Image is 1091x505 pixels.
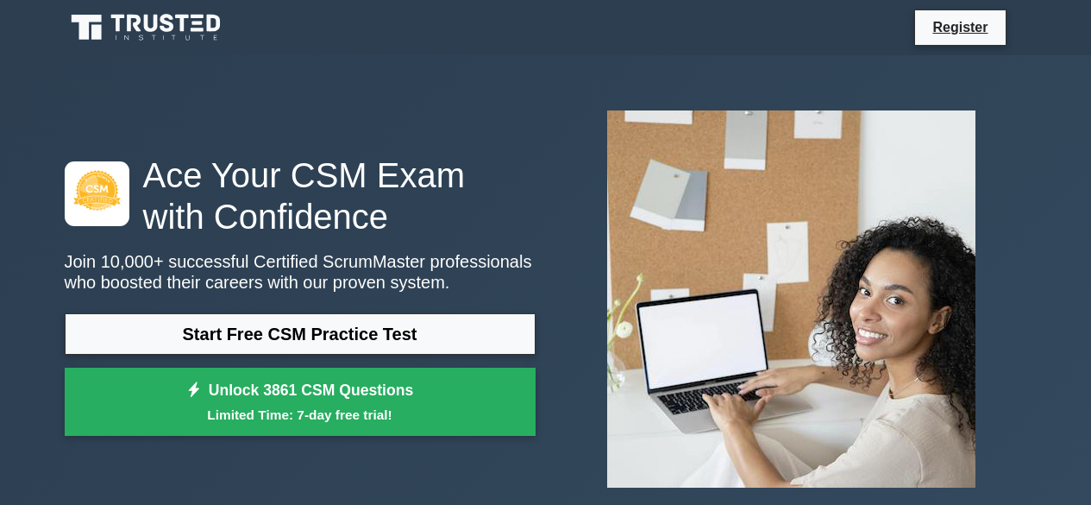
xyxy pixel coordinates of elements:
a: Register [922,16,998,38]
a: Start Free CSM Practice Test [65,313,536,355]
a: Unlock 3861 CSM QuestionsLimited Time: 7-day free trial! [65,368,536,437]
p: Join 10,000+ successful Certified ScrumMaster professionals who boosted their careers with our pr... [65,251,536,293]
small: Limited Time: 7-day free trial! [86,405,514,425]
h1: Ace Your CSM Exam with Confidence [65,155,536,237]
